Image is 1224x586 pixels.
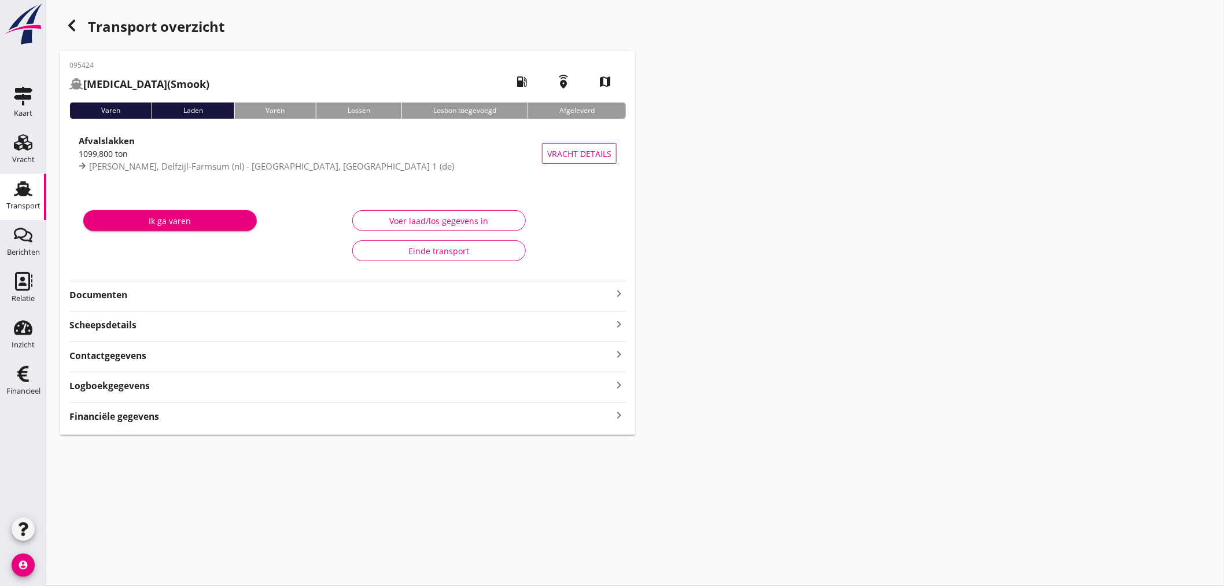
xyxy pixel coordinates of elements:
div: Financieel [6,387,40,395]
div: Afgeleverd [528,102,626,119]
div: Vracht [12,156,35,163]
i: account_circle [12,554,35,577]
div: 1099,800 ton [79,148,542,160]
div: Relatie [12,295,35,302]
strong: Documenten [69,288,612,302]
strong: Contactgegevens [69,349,146,362]
div: Varen [69,102,152,119]
h2: (Smook) [69,76,209,92]
div: Einde transport [362,245,516,257]
p: 095424 [69,60,209,71]
div: Lossen [316,102,401,119]
div: Voer laad/los gegevens in [362,215,516,227]
strong: Afvalslakken [79,135,135,146]
div: Transport overzicht [60,14,635,42]
i: keyboard_arrow_right [612,377,626,393]
div: Inzicht [12,341,35,349]
strong: [MEDICAL_DATA] [83,77,167,91]
div: Kaart [14,109,32,117]
i: emergency_share [547,65,580,98]
div: Laden [152,102,234,119]
a: Afvalslakken1099,800 ton[PERSON_NAME], Delfzijl-Farmsum (nl) - [GEOGRAPHIC_DATA], [GEOGRAPHIC_DAT... [69,128,626,179]
div: Berichten [7,248,40,256]
button: Voer laad/los gegevens in [352,210,526,231]
i: keyboard_arrow_right [612,347,626,362]
strong: Logboekgegevens [69,379,150,393]
i: map [589,65,621,98]
i: keyboard_arrow_right [612,287,626,301]
span: [PERSON_NAME], Delfzijl-Farmsum (nl) - [GEOGRAPHIC_DATA], [GEOGRAPHIC_DATA] 1 (de) [89,160,454,172]
i: local_gas_station [506,65,538,98]
div: Ik ga varen [93,215,248,227]
strong: Scheepsdetails [69,318,137,332]
strong: Financiële gegevens [69,410,159,423]
button: Vracht details [542,143,617,164]
button: Einde transport [352,240,526,261]
img: logo-small.a267ee39.svg [2,3,44,46]
span: Vracht details [547,148,611,160]
div: Transport [6,202,40,210]
i: keyboard_arrow_right [612,408,626,423]
button: Ik ga varen [83,210,257,231]
div: Varen [234,102,316,119]
i: keyboard_arrow_right [612,316,626,332]
div: Losbon toegevoegd [401,102,528,119]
